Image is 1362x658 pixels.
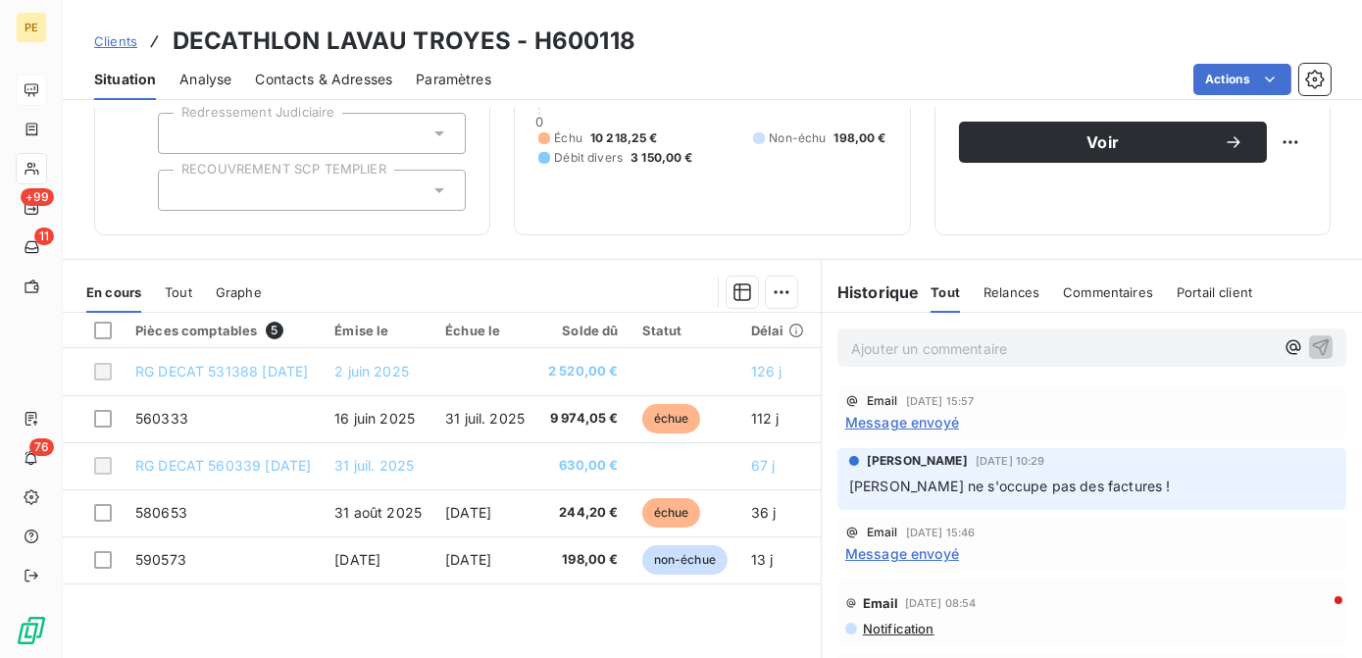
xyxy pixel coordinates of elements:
span: Graphe [216,284,262,300]
span: Non-échu [769,129,826,147]
span: Email [867,527,898,538]
span: 3 150,00 € [631,149,693,167]
span: 244,20 € [548,503,619,523]
span: 630,00 € [548,456,619,476]
span: Message envoyé [845,543,959,564]
span: 11 [34,228,54,245]
span: Paramètres [416,70,491,89]
span: échue [642,404,701,433]
span: 13 j [751,551,774,568]
span: Échu [554,129,582,147]
span: 198,00 € [548,550,619,570]
span: RG DECAT 560339 [DATE] [135,457,311,474]
span: 2 520,00 € [548,362,619,381]
span: Clients [94,33,137,49]
span: 5 [266,322,283,339]
span: Email [867,395,898,407]
span: Commentaires [1063,284,1153,300]
iframe: Intercom live chat [1295,591,1342,638]
button: Actions [1193,64,1291,95]
span: Notification [861,621,934,636]
h3: DECATHLON LAVAU TROYES - H600118 [173,24,635,59]
span: En cours [86,284,141,300]
span: 9 974,05 € [548,409,619,429]
span: 2 juin 2025 [334,363,409,380]
div: PE [16,12,47,43]
span: Voir [983,134,1224,150]
span: Portail client [1177,284,1252,300]
div: Statut [642,323,728,338]
span: 10 218,25 € [590,129,658,147]
img: Logo LeanPay [16,615,47,646]
span: Débit divers [554,149,623,167]
span: 67 j [751,457,776,474]
span: 31 juil. 2025 [445,410,525,427]
span: 31 août 2025 [334,504,422,521]
span: [DATE] [445,551,491,568]
input: Ajouter une valeur [175,125,190,142]
span: Analyse [179,70,231,89]
span: [DATE] 08:54 [905,597,977,609]
div: Échue le [445,323,525,338]
span: 112 j [751,410,780,427]
div: Délai [751,323,804,338]
span: Tout [165,284,192,300]
div: Solde dû [548,323,619,338]
span: 36 j [751,504,777,521]
div: Émise le [334,323,422,338]
span: [PERSON_NAME] ne s'occupe pas des factures ! [849,478,1171,494]
input: Ajouter une valeur [175,181,190,199]
span: [DATE] [445,504,491,521]
span: 126 j [751,363,782,380]
span: 560333 [135,410,188,427]
div: Pièces comptables [135,322,311,339]
span: 0 [535,114,543,129]
span: +99 [21,188,54,206]
span: [DATE] [334,551,380,568]
span: échue [642,498,701,528]
button: Voir [959,122,1267,163]
span: [DATE] 15:57 [906,395,975,407]
a: Clients [94,31,137,51]
span: Situation [94,70,156,89]
h6: Historique [822,280,920,304]
span: 590573 [135,551,186,568]
span: 76 [29,438,54,456]
span: Relances [984,284,1039,300]
span: [DATE] 10:29 [976,455,1045,467]
span: 16 juin 2025 [334,410,415,427]
span: [DATE] 15:46 [906,527,976,538]
span: 198,00 € [833,129,885,147]
span: Contacts & Adresses [255,70,392,89]
span: [PERSON_NAME] [867,452,968,470]
span: RG DECAT 531388 [DATE] [135,363,308,380]
span: 31 juil. 2025 [334,457,414,474]
span: Message envoyé [845,412,959,432]
span: 580653 [135,504,187,521]
span: Tout [931,284,960,300]
span: non-échue [642,545,728,575]
span: Email [863,595,899,611]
